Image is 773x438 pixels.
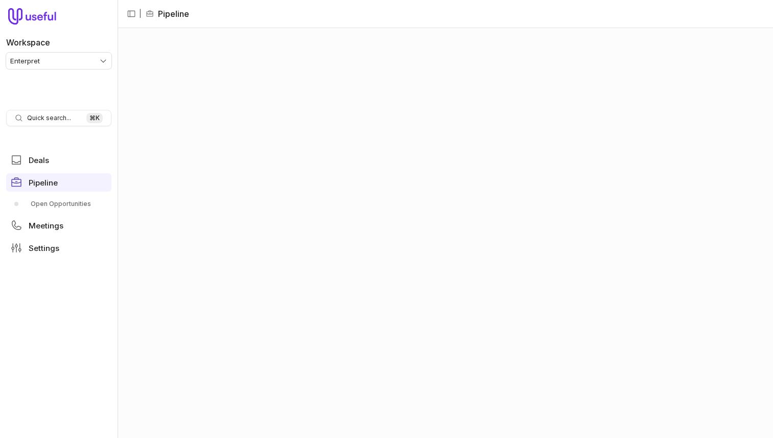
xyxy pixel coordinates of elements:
a: Open Opportunities [6,196,111,212]
a: Deals [6,151,111,169]
button: Collapse sidebar [124,6,139,21]
a: Pipeline [6,173,111,192]
li: Pipeline [146,8,189,20]
span: Meetings [29,222,63,229]
span: Settings [29,244,59,252]
span: Deals [29,156,49,164]
a: Meetings [6,216,111,235]
span: Pipeline [29,179,58,187]
a: Settings [6,239,111,257]
span: | [139,8,142,20]
label: Workspace [6,36,50,49]
kbd: ⌘ K [86,113,103,123]
span: Quick search... [27,114,71,122]
div: Pipeline submenu [6,196,111,212]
